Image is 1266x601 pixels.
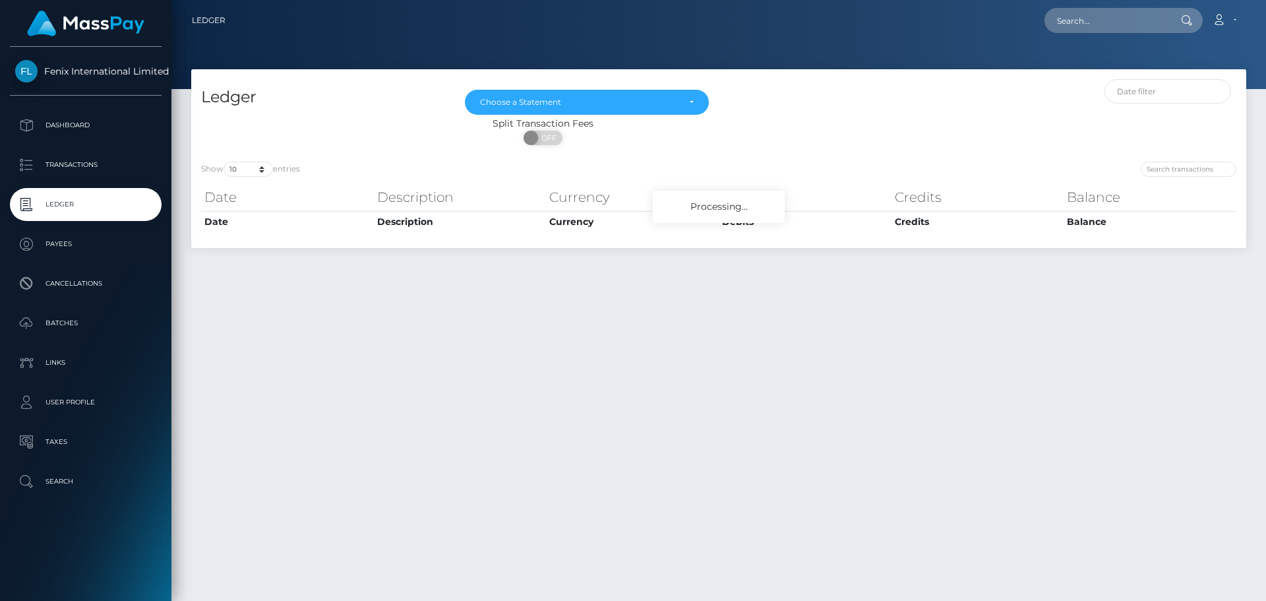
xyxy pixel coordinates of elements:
[374,211,547,232] th: Description
[224,162,273,177] select: Showentries
[15,115,156,135] p: Dashboard
[15,60,38,82] img: Fenix International Limited
[10,386,162,419] a: User Profile
[15,195,156,214] p: Ledger
[15,313,156,333] p: Batches
[480,97,678,108] div: Choose a Statement
[10,307,162,340] a: Batches
[27,11,144,36] img: MassPay Logo
[15,155,156,175] p: Transactions
[10,346,162,379] a: Links
[15,234,156,254] p: Payees
[10,228,162,261] a: Payees
[1064,184,1236,210] th: Balance
[1141,162,1236,177] input: Search transactions
[10,109,162,142] a: Dashboard
[1104,79,1232,104] input: Date filter
[15,353,156,373] p: Links
[891,184,1064,210] th: Credits
[374,184,547,210] th: Description
[15,472,156,491] p: Search
[10,65,162,77] span: Fenix International Limited
[191,117,895,131] div: Split Transaction Fees
[719,211,891,232] th: Debits
[546,211,719,232] th: Currency
[891,211,1064,232] th: Credits
[192,7,226,34] a: Ledger
[15,432,156,452] p: Taxes
[531,131,564,145] span: OFF
[15,274,156,294] p: Cancellations
[653,191,785,223] div: Processing...
[1064,211,1236,232] th: Balance
[10,148,162,181] a: Transactions
[201,184,374,210] th: Date
[201,86,445,109] h4: Ledger
[10,188,162,221] a: Ledger
[10,267,162,300] a: Cancellations
[15,393,156,412] p: User Profile
[10,465,162,498] a: Search
[1044,8,1168,33] input: Search...
[201,162,300,177] label: Show entries
[465,90,709,115] button: Choose a Statement
[546,184,719,210] th: Currency
[719,184,891,210] th: Debits
[10,426,162,459] a: Taxes
[201,211,374,232] th: Date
